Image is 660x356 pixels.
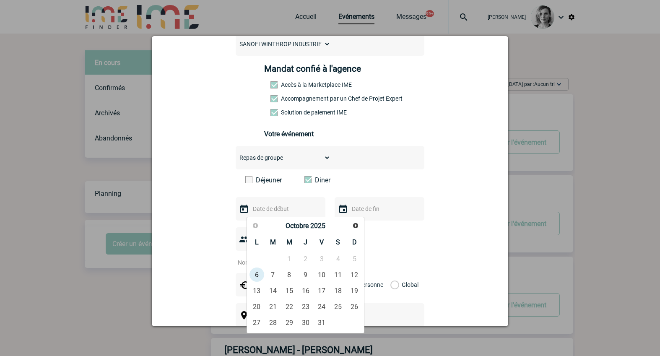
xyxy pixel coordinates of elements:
[310,222,325,230] span: 2025
[350,203,408,214] input: Date de fin
[320,238,324,246] span: Vendredi
[251,203,309,214] input: Date de début
[270,109,307,116] label: Conformité aux process achat client, Prise en charge de la facturation, Mutualisation de plusieur...
[330,299,346,314] a: 25
[236,257,314,268] input: Nombre de participants
[286,238,292,246] span: Mercredi
[264,130,396,138] h3: Votre événement
[298,315,313,330] a: 30
[245,176,294,184] label: Déjeuner
[265,283,281,298] a: 14
[314,315,330,330] a: 31
[390,273,396,296] label: Global
[264,64,361,74] h4: Mandat confié à l'agence
[265,267,281,282] a: 7
[281,283,297,298] a: 15
[286,222,309,230] span: Octobre
[270,81,307,88] label: Accès à la Marketplace IME
[314,267,330,282] a: 10
[304,238,307,246] span: Jeudi
[304,176,353,184] label: Diner
[347,299,362,314] a: 26
[314,299,330,314] a: 24
[350,220,362,232] a: Suivant
[270,238,276,246] span: Mardi
[281,299,297,314] a: 22
[255,238,259,246] span: Lundi
[298,299,313,314] a: 23
[281,267,297,282] a: 8
[352,238,357,246] span: Dimanche
[281,315,297,330] a: 29
[249,299,265,314] a: 20
[336,238,340,246] span: Samedi
[298,267,313,282] a: 9
[352,222,359,229] span: Suivant
[249,283,265,298] a: 13
[314,283,330,298] a: 17
[347,283,362,298] a: 19
[270,95,307,102] label: Prestation payante
[330,283,346,298] a: 18
[347,267,362,282] a: 12
[298,283,313,298] a: 16
[249,267,265,282] a: 6
[265,315,281,330] a: 28
[265,299,281,314] a: 21
[249,315,265,330] a: 27
[330,267,346,282] a: 11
